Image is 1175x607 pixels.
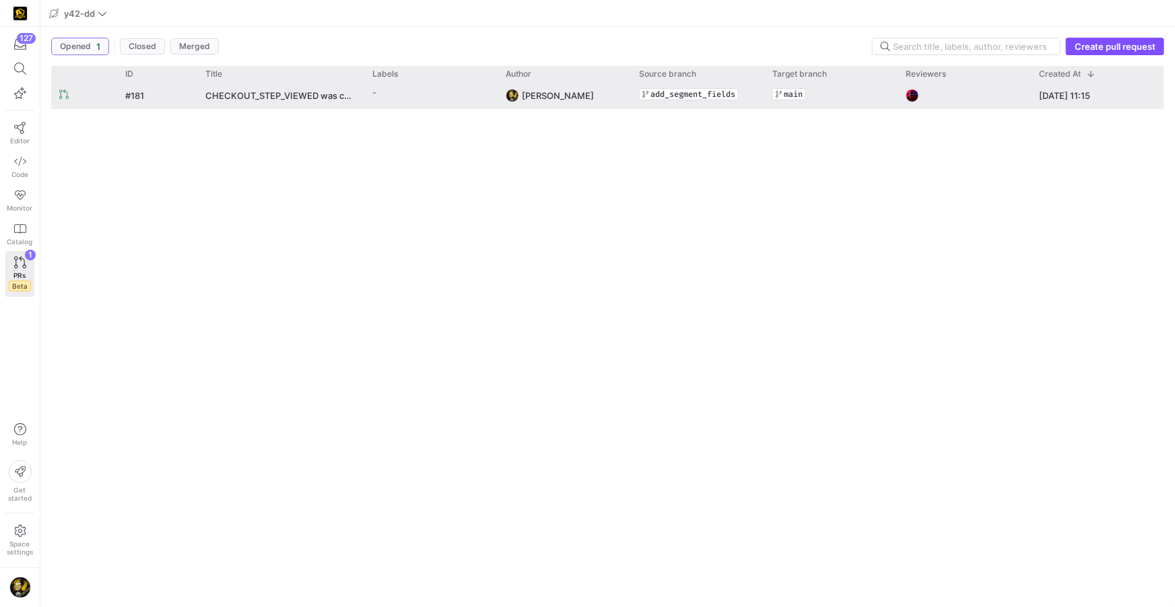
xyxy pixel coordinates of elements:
[5,217,34,251] a: Catalog
[5,184,34,217] a: Monitor
[120,38,165,55] button: Closed
[522,90,594,101] span: [PERSON_NAME]
[893,41,1052,52] input: Search title, labels, author, reviewers
[179,42,210,51] span: Merged
[7,204,33,212] span: Monitor
[1075,41,1155,52] span: Create pull request
[14,271,26,279] span: PRs
[506,89,519,102] img: https://storage.googleapis.com/y42-prod-data-exchange/images/TkyYhdVHAhZk5dk8nd6xEeaFROCiqfTYinc7...
[13,7,27,20] img: https://storage.googleapis.com/y42-prod-data-exchange/images/uAsz27BndGEK0hZWDFeOjoxA7jCwgK9jE472...
[60,42,91,51] span: Opened
[5,251,34,297] a: PRsBeta1
[11,170,28,178] span: Code
[1031,82,1164,108] div: [DATE] 11:15
[170,38,219,55] button: Merged
[46,5,110,22] button: y42-dd
[7,238,33,246] span: Catalog
[51,38,109,55] button: Opened1
[7,540,33,556] span: Space settings
[5,150,34,184] a: Code
[5,417,34,452] button: Help
[129,42,156,51] span: Closed
[9,281,31,291] span: Beta
[17,33,36,44] div: 127
[650,90,735,99] span: add_segment_fields
[8,486,32,502] span: Get started
[906,69,946,79] span: Reviewers
[372,88,376,97] span: -
[96,41,100,52] span: 1
[125,69,133,79] span: ID
[784,90,803,99] span: main
[906,89,919,102] img: https://storage.googleapis.com/y42-prod-data-exchange/images/ICWEDZt8PPNNsC1M8rtt1ADXuM1CLD3OveQ6...
[506,69,531,79] span: Author
[5,573,34,602] button: https://storage.googleapis.com/y42-prod-data-exchange/images/TkyYhdVHAhZk5dk8nd6xEeaFROCiqfTYinc7...
[5,519,34,562] a: Spacesettings
[11,438,28,446] span: Help
[9,577,31,598] img: https://storage.googleapis.com/y42-prod-data-exchange/images/TkyYhdVHAhZk5dk8nd6xEeaFROCiqfTYinc7...
[1066,38,1164,55] button: Create pull request
[25,250,36,260] div: 1
[372,69,398,79] span: Labels
[205,83,356,108] a: CHECKOUT_STEP_VIEWED was changed after added to pipeline
[5,2,34,25] a: https://storage.googleapis.com/y42-prod-data-exchange/images/uAsz27BndGEK0hZWDFeOjoxA7jCwgK9jE472...
[64,8,95,19] span: y42-dd
[205,69,222,79] span: Title
[772,69,827,79] span: Target branch
[5,32,34,57] button: 127
[1039,69,1081,79] span: Created At
[117,82,197,108] div: #181
[639,69,696,79] span: Source branch
[5,116,34,150] a: Editor
[5,455,34,507] button: Getstarted
[10,137,30,145] span: Editor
